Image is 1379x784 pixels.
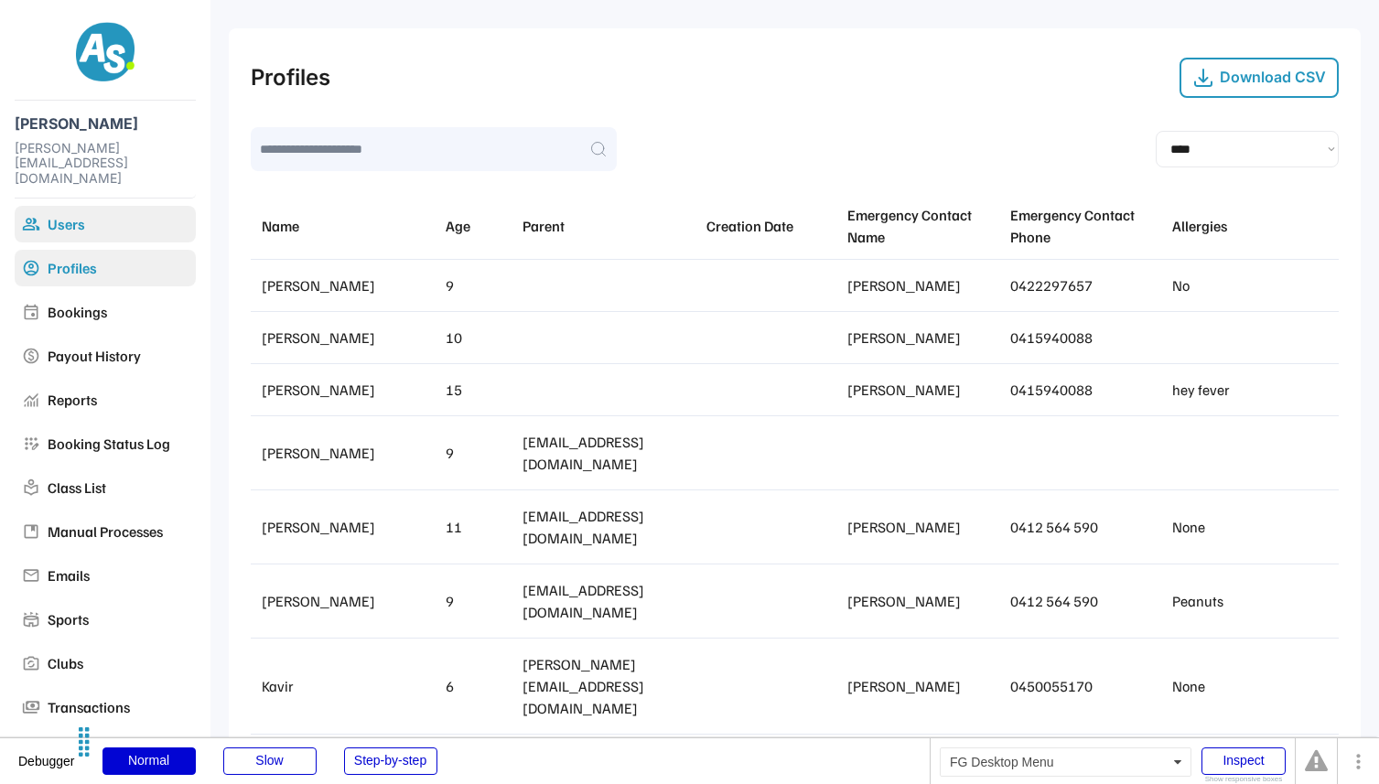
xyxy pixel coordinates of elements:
div: [PERSON_NAME] [847,327,1003,349]
div: [PERSON_NAME][EMAIL_ADDRESS][DOMAIN_NAME] [523,653,699,719]
div: Parent [523,215,699,237]
img: local_library_24dp_909090_FILL0_wght400_GRAD0_opsz24.svg [22,478,40,497]
img: developer_guide_24dp_909090_FILL0_wght400_GRAD0_opsz24.svg [22,522,40,541]
img: group_24dp_2596BE_FILL0_wght400_GRAD0_opsz24.svg [22,215,40,233]
div: Peanuts [1172,590,1328,612]
div: Emergency Contact Phone [1010,204,1166,248]
div: Class List [48,477,189,499]
div: Users [48,213,189,235]
div: [PERSON_NAME] [262,274,438,296]
img: AS-100x100%402x.png [76,22,135,81]
div: Profiles [251,61,330,94]
div: [PERSON_NAME] [847,675,1003,697]
div: [EMAIL_ADDRESS][DOMAIN_NAME] [523,505,699,549]
div: Emails [48,564,189,586]
div: Emergency Contact Name [847,204,1003,248]
div: Payout History [48,345,189,367]
div: Normal [102,747,196,775]
img: stadium_24dp_909090_FILL0_wght400_GRAD0_opsz24.svg [22,610,40,628]
div: 0415940088 [1010,327,1166,349]
div: Show responsive boxes [1201,776,1286,783]
div: 9 [446,442,515,464]
img: party_mode_24dp_909090_FILL0_wght400_GRAD0_opsz24.svg [22,654,40,672]
div: None [1172,516,1328,538]
div: Manual Processes [48,521,189,542]
img: paid_24dp_909090_FILL0_wght400_GRAD0_opsz24.svg [22,347,40,365]
img: mail_24dp_909090_FILL0_wght400_GRAD0_opsz24.svg [22,566,40,585]
div: Inspect [1201,747,1286,775]
div: Profiles [48,257,189,279]
div: 15 [446,379,515,401]
div: 9 [446,274,515,296]
div: [PERSON_NAME] [262,516,438,538]
div: hey fever [1172,379,1328,401]
div: 0412 564 590 [1010,516,1166,538]
div: [PERSON_NAME] [847,516,1003,538]
div: 0450055170 [1010,675,1166,697]
div: Sports [48,608,189,630]
div: [PERSON_NAME] [262,327,438,349]
div: Booking Status Log [48,433,189,455]
img: monitoring_24dp_909090_FILL0_wght400_GRAD0_opsz24.svg [22,391,40,409]
div: [PERSON_NAME] [15,115,196,133]
div: [PERSON_NAME] [262,379,438,401]
div: [PERSON_NAME][EMAIL_ADDRESS][DOMAIN_NAME] [15,141,196,187]
div: Kavir [262,675,438,697]
div: [PERSON_NAME] [262,590,438,612]
div: No [1172,274,1328,296]
div: 0415940088 [1010,379,1166,401]
div: Creation Date [706,215,840,237]
div: 0422297657 [1010,274,1166,296]
div: 9 [446,590,515,612]
div: 11 [446,516,515,538]
div: Age [446,215,515,237]
div: Download CSV [1220,69,1326,86]
div: Clubs [48,652,189,674]
div: Reports [48,389,189,411]
div: Transactions [48,696,189,718]
div: FG Desktop Menu [940,747,1191,777]
div: Name [262,215,438,237]
div: [PERSON_NAME] [262,442,438,464]
img: account_circle_24dp_2596BE_FILL0_wght400_GRAD0_opsz24.svg [22,259,40,277]
div: [PERSON_NAME] [847,274,1003,296]
div: [EMAIL_ADDRESS][DOMAIN_NAME] [523,579,699,623]
div: Allergies [1172,215,1328,237]
div: 0412 564 590 [1010,590,1166,612]
img: event_24dp_909090_FILL0_wght400_GRAD0_opsz24.svg [22,303,40,321]
div: 6 [446,675,515,697]
div: Bookings [48,301,189,323]
div: Slow [223,747,317,775]
div: None [1172,675,1328,697]
div: [PERSON_NAME] [847,379,1003,401]
div: Step-by-step [344,747,437,775]
div: 10 [446,327,515,349]
div: [EMAIL_ADDRESS][DOMAIN_NAME] [523,431,699,475]
div: [PERSON_NAME] [847,590,1003,612]
img: app_registration_24dp_909090_FILL0_wght400_GRAD0_opsz24.svg [22,435,40,453]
